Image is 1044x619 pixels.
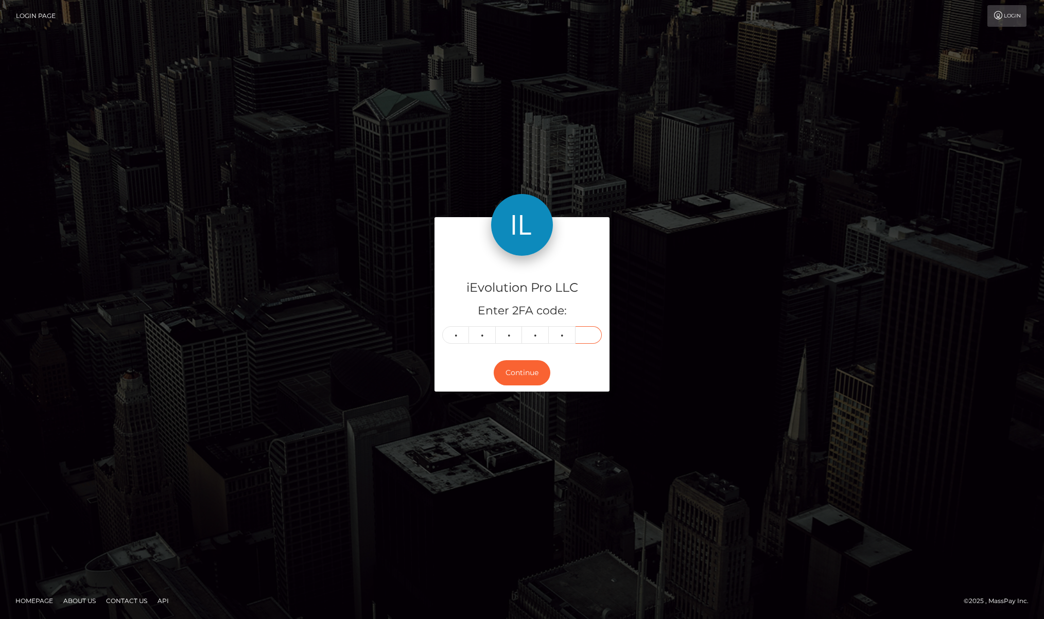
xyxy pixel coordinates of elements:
[11,593,57,609] a: Homepage
[491,194,553,256] img: iEvolution Pro LLC
[964,595,1036,607] div: © 2025 , MassPay Inc.
[442,279,602,297] h4: iEvolution Pro LLC
[16,5,56,27] a: Login Page
[494,360,550,385] button: Continue
[59,593,100,609] a: About Us
[102,593,151,609] a: Contact Us
[153,593,173,609] a: API
[987,5,1026,27] a: Login
[442,303,602,319] h5: Enter 2FA code:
